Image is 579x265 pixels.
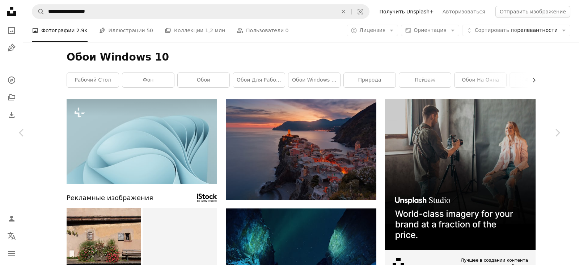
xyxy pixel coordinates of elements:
a: обои для рабочего стола [233,73,285,87]
a: Вид с воздуха на деревню на горном утесе во время оранжевого заката [226,146,376,153]
font: 50 [147,28,153,33]
a: Иллюстрации [4,41,19,55]
a: Исследовать [4,73,19,87]
font: Коллекции [174,28,203,33]
font: 0 [285,28,288,33]
img: фоновый узор [67,99,217,184]
font: пейзаж [415,77,435,83]
a: Авторизоваться [438,6,490,17]
a: Войти / Зарегистрироваться [4,211,19,226]
button: Поиск Unsplash [32,5,45,18]
img: Вид с воздуха на деревню на горном утесе во время оранжевого заката [226,99,376,200]
a: Пользователи 0 [237,19,288,42]
button: Прозрачный [335,5,351,18]
font: релевантности [517,27,558,33]
font: Ориентация [414,27,447,33]
button: Язык [4,229,19,243]
a: северное сияние [226,255,376,262]
img: file-1715651741414-859baba4300dimage [385,99,536,250]
a: пейзаж [399,73,451,87]
a: Коллекции 1,2 млн [165,19,225,42]
font: обои на окна [462,77,499,83]
a: Получить Unsplash+ [375,6,438,17]
button: Сортировать порелевантности [462,25,570,36]
font: природа [358,77,381,83]
a: Коллекции [4,90,19,105]
font: обои [197,77,210,83]
font: рабочий стол [75,77,111,83]
font: Пользователи [246,28,284,33]
a: фоновый узор [67,138,217,145]
font: обои для рабочего стола [237,77,305,83]
button: Visual search [352,5,369,18]
button: Ориентация [401,25,459,36]
font: Обои Windows 10 [67,51,169,63]
font: Сортировать по [475,27,517,33]
a: Фотографии [4,23,19,38]
a: Иллюстрации 50 [99,19,153,42]
font: Получить Unsplash+ [380,9,434,15]
font: Отправить изображение [500,9,566,15]
a: рабочий стол [67,73,119,87]
a: обои Windows 11 [288,73,340,87]
font: фон [143,77,154,83]
font: Иллюстрации [109,28,145,33]
a: фон [122,73,174,87]
font: обои Windows 11 [292,77,338,83]
a: природа [344,73,396,87]
button: Меню [4,246,19,261]
form: Найти визуальные материалы на сайте [32,4,369,19]
a: обои на окна [455,73,506,87]
a: обои [178,73,229,87]
button: Отправить изображение [495,6,570,17]
font: Авторизоваться [443,9,485,15]
font: 1,2 млн [205,28,225,33]
font: Лицензия [359,27,385,33]
font: 4k обои [525,77,546,83]
button: Лицензия [347,25,398,36]
a: Следующий [536,98,579,167]
a: 4k обои [510,73,562,87]
font: Рекламные изображения [67,194,153,202]
button: прокрутить список вправо [527,73,536,87]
